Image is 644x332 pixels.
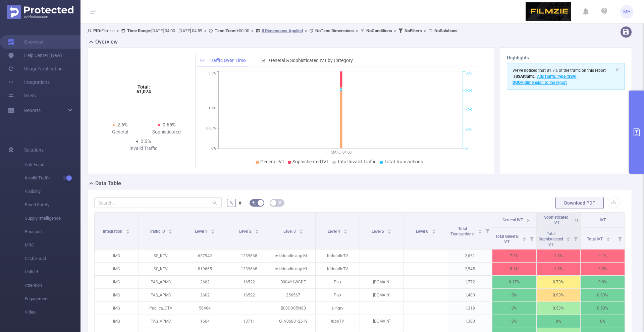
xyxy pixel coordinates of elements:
[388,231,391,233] i: icon: caret-down
[502,218,523,222] span: General IVT
[450,226,475,236] span: Total Transactions
[25,292,80,306] span: Engagement
[537,276,581,288] p: 0.73%
[25,198,80,212] span: Brand Safety
[343,231,347,233] i: icon: caret-down
[183,263,227,275] p: 819665
[183,315,227,328] p: 1604
[581,302,625,315] p: 0.53%
[183,276,227,288] p: 2602
[581,263,625,275] p: 9.9%
[136,89,151,94] tspan: 61,074
[249,28,256,33] span: >
[211,231,215,233] i: icon: caret-down
[448,302,492,315] p: 1,319
[149,229,166,234] span: Traffic ID
[316,263,360,275] p: KidoodleTV
[600,218,606,222] span: IVT
[492,250,536,262] p: 7.3%
[388,228,391,230] i: icon: caret-up
[343,228,347,232] div: Sort
[278,201,282,205] i: icon: table
[299,228,303,230] i: icon: caret-up
[238,200,241,206] span: #
[606,236,610,240] div: Sort
[337,159,376,164] span: Total Invalid Traffic
[606,238,610,240] i: icon: caret-down
[416,229,429,234] span: Level 6
[97,128,144,135] div: General
[387,228,391,232] div: Sort
[466,108,472,112] tspan: 40K
[448,263,492,275] p: 2,545
[87,29,93,33] i: icon: user
[566,236,570,240] div: Sort
[169,231,172,233] i: icon: caret-down
[492,276,536,288] p: 0.17%
[328,229,341,234] span: Level 4
[227,263,271,275] p: 1239668
[7,5,73,19] img: Protected Media
[24,104,41,117] a: Reports
[8,89,36,102] a: Users
[139,302,183,315] p: Publica_CTV
[93,28,101,33] b: PID:
[208,106,216,110] tspan: 1.7%
[169,228,172,230] i: icon: caret-up
[522,236,526,238] i: icon: caret-up
[8,75,50,89] a: Integrations
[215,28,236,33] b: Time Zone:
[127,28,151,33] b: Time Range:
[466,89,472,93] tspan: 60K
[539,231,563,247] span: Total Sophisticated IVT
[126,228,130,230] i: icon: caret-up
[392,28,398,33] span: >
[208,71,216,76] tspan: 3.3%
[24,108,41,113] span: Reports
[137,84,150,90] tspan: Total:
[331,150,352,155] tspan: [DATE] 04:00
[120,145,167,152] div: Invalid Traffic
[271,263,315,275] p: tv.kidoodle.app.Kidoodle
[183,302,227,315] p: 56464
[316,289,360,301] p: Plex
[360,289,404,301] p: [DOMAIN]
[227,276,271,288] p: 16522
[261,58,265,63] i: icon: bar-chart
[95,315,139,328] p: IMG
[360,315,404,328] p: [DOMAIN]
[615,68,619,72] i: icon: close
[522,238,526,240] i: icon: caret-down
[227,315,271,328] p: 13711
[271,289,315,301] p: 256567
[466,127,472,131] tspan: 20K
[567,236,570,238] i: icon: caret-up
[466,71,472,76] tspan: 80K
[126,231,130,233] i: icon: caret-down
[255,228,259,230] i: icon: caret-up
[434,28,458,33] b: No Solutions
[139,315,183,328] p: PAS_APMC
[200,58,205,63] i: icon: line-chart
[25,171,80,185] span: Invalid Traffic
[183,289,227,301] p: 2602
[202,28,209,33] span: >
[139,263,183,275] p: SS_KTV
[299,228,303,232] div: Sort
[141,139,151,144] span: 3.3%
[581,289,625,301] p: 0.93%
[448,289,492,301] p: 1,400
[448,315,492,328] p: 1,300
[260,159,284,164] span: General IVT
[448,276,492,288] p: 1,772
[103,229,123,234] span: Integration
[507,54,625,61] h3: Highlights
[606,236,610,238] i: icon: caret-up
[139,276,183,288] p: PAS_APMC
[360,276,404,288] p: [DOMAIN]
[230,200,233,206] span: %
[8,49,62,62] a: Help Center (New)
[252,201,256,205] i: icon: bg-colors
[571,228,580,249] i: Filter menu
[95,38,118,46] h2: Overview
